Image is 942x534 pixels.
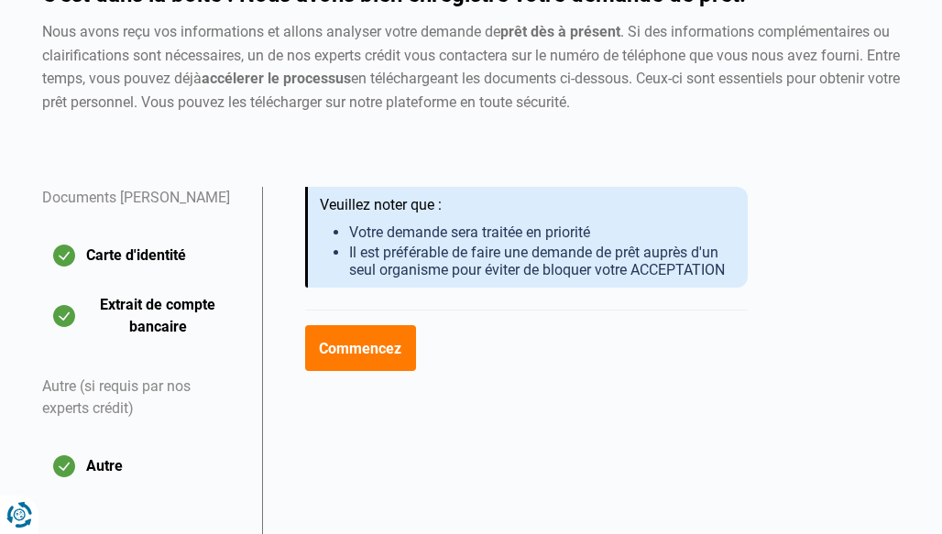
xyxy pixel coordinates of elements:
[42,187,240,233] div: Documents [PERSON_NAME]
[42,354,240,443] div: Autre (si requis par nos experts crédit)
[42,20,900,114] div: Nous avons reçu vos informations et allons analyser votre demande de . Si des informations complé...
[42,293,240,339] button: Extrait de compte bancaire
[305,325,416,371] button: Commencez
[349,223,733,241] li: Votre demande sera traitée en priorité
[202,70,351,87] strong: accélerer le processus
[42,233,240,278] button: Carte d'identité
[500,23,620,40] strong: prêt dès à présent
[320,196,733,214] div: Veuillez noter que :
[42,443,240,489] button: Autre
[349,244,733,278] li: Il est préférable de faire une demande de prêt auprès d'un seul organisme pour éviter de bloquer ...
